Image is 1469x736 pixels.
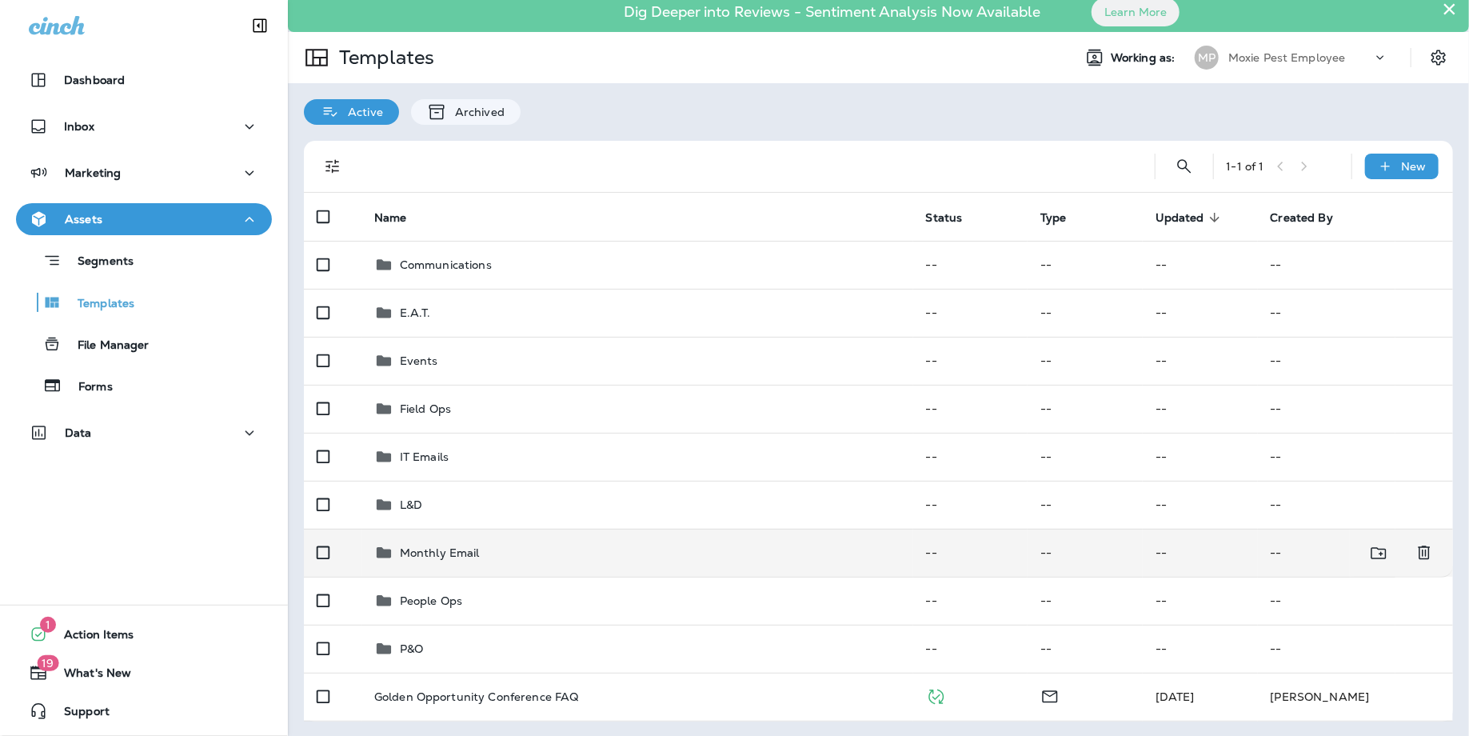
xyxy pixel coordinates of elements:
p: People Ops [400,594,462,607]
div: MP [1195,46,1219,70]
td: -- [1143,385,1258,433]
td: -- [913,337,1028,385]
p: Marketing [65,166,121,179]
td: -- [1258,577,1453,625]
button: Templates [16,286,272,319]
p: Data [65,426,92,439]
button: Inbox [16,110,272,142]
span: Support [48,705,110,724]
span: 1 [40,617,56,633]
span: Created By [1271,211,1333,225]
p: Inbox [64,120,94,133]
span: Working as: [1111,51,1179,65]
span: Email [1040,688,1060,702]
button: Collapse Sidebar [238,10,282,42]
p: Active [340,106,383,118]
td: -- [913,529,1028,577]
td: -- [1258,529,1395,577]
p: Dashboard [64,74,125,86]
td: -- [913,577,1028,625]
p: Moxie Pest Employee [1228,51,1346,64]
td: -- [1143,625,1258,673]
p: New [1402,160,1427,173]
td: -- [1143,337,1258,385]
button: Settings [1424,43,1453,72]
p: Segments [62,254,134,270]
td: -- [913,625,1028,673]
p: Assets [65,213,102,226]
p: P&O [400,642,423,655]
p: IT Emails [400,450,449,463]
button: Data [16,417,272,449]
span: Updated [1156,210,1225,225]
button: Forms [16,369,272,402]
p: Events [400,354,438,367]
td: -- [1028,337,1143,385]
div: 1 - 1 of 1 [1227,160,1264,173]
td: -- [1028,385,1143,433]
button: Dashboard [16,64,272,96]
td: -- [1028,433,1143,481]
button: Support [16,695,272,727]
p: E.A.T. [400,306,431,319]
td: -- [913,433,1028,481]
span: Type [1040,210,1088,225]
span: What's New [48,666,131,686]
td: -- [913,241,1028,289]
button: Search Templates [1168,150,1200,182]
span: Type [1040,211,1067,225]
p: L&D [400,498,422,511]
button: Segments [16,243,272,278]
td: [PERSON_NAME] [1258,673,1453,721]
span: 19 [37,655,58,671]
span: Name [374,210,428,225]
td: -- [1028,529,1143,577]
span: Updated [1156,211,1204,225]
span: Status [926,210,984,225]
button: Marketing [16,157,272,189]
p: Golden Opportunity Conference FAQ [374,690,579,703]
td: -- [1258,481,1453,529]
td: -- [1143,241,1258,289]
button: Delete [1408,537,1440,570]
p: Archived [447,106,505,118]
span: Karin Comegys [1156,690,1195,704]
td: -- [1143,433,1258,481]
td: -- [913,481,1028,529]
span: Action Items [48,628,134,647]
p: File Manager [62,338,150,354]
td: -- [1028,625,1143,673]
p: Templates [333,46,434,70]
td: -- [1143,481,1258,529]
span: Published [926,688,946,702]
td: -- [1258,433,1453,481]
p: Forms [62,380,113,395]
button: File Manager [16,327,272,361]
td: -- [1258,337,1453,385]
p: Field Ops [400,402,451,415]
p: Monthly Email [400,546,480,559]
button: Filters [317,150,349,182]
button: 19What's New [16,657,272,689]
button: 1Action Items [16,618,272,650]
td: -- [913,385,1028,433]
button: Assets [16,203,272,235]
td: -- [1028,577,1143,625]
td: -- [1028,481,1143,529]
td: -- [1143,529,1258,577]
span: Name [374,211,407,225]
p: Communications [400,258,492,271]
span: Created By [1271,210,1354,225]
td: -- [1258,625,1453,673]
td: -- [1028,289,1143,337]
td: -- [1258,241,1453,289]
button: Move to folder [1363,537,1395,570]
td: -- [1143,577,1258,625]
td: -- [1258,385,1453,433]
p: Templates [62,297,134,312]
td: -- [1258,289,1453,337]
p: Dig Deeper into Reviews - Sentiment Analysis Now Available [577,10,1087,14]
td: -- [1028,241,1143,289]
td: -- [913,289,1028,337]
span: Status [926,211,963,225]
